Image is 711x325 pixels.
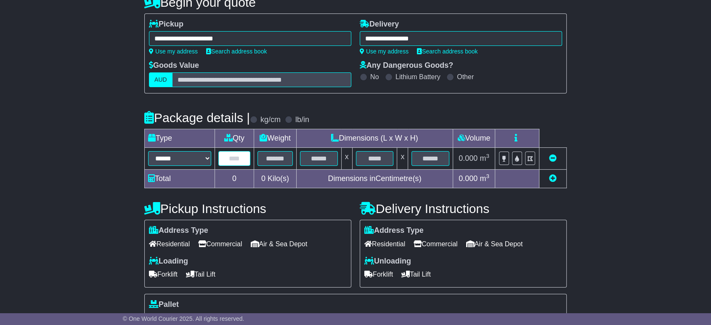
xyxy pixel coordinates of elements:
[206,48,267,55] a: Search address book
[145,170,215,188] td: Total
[251,237,308,250] span: Air & Sea Depot
[364,257,411,266] label: Unloading
[149,61,199,70] label: Goods Value
[360,202,567,216] h4: Delivery Instructions
[296,170,453,188] td: Dimensions in Centimetre(s)
[480,174,489,183] span: m
[194,311,244,324] span: Non Stackable
[401,268,431,281] span: Tail Lift
[453,129,495,148] td: Volume
[414,237,457,250] span: Commercial
[364,237,405,250] span: Residential
[144,111,250,125] h4: Package details |
[549,174,557,183] a: Add new item
[370,73,379,81] label: No
[295,115,309,125] label: lb/in
[360,20,399,29] label: Delivery
[466,237,523,250] span: Air & Sea Depot
[149,268,178,281] span: Forklift
[480,154,489,162] span: m
[417,48,478,55] a: Search address book
[260,115,281,125] label: kg/cm
[123,315,244,322] span: © One World Courier 2025. All rights reserved.
[144,202,351,216] h4: Pickup Instructions
[459,154,478,162] span: 0.000
[149,226,208,235] label: Address Type
[215,170,254,188] td: 0
[486,173,489,179] sup: 3
[149,300,179,309] label: Pallet
[459,174,478,183] span: 0.000
[341,148,352,170] td: x
[215,129,254,148] td: Qty
[149,48,198,55] a: Use my address
[549,154,557,162] a: Remove this item
[364,226,424,235] label: Address Type
[149,257,188,266] label: Loading
[149,237,190,250] span: Residential
[360,48,409,55] a: Use my address
[149,311,185,324] span: Stackable
[395,73,440,81] label: Lithium Battery
[364,268,393,281] span: Forklift
[145,129,215,148] td: Type
[457,73,474,81] label: Other
[198,237,242,250] span: Commercial
[149,72,172,87] label: AUD
[486,153,489,159] sup: 3
[149,20,183,29] label: Pickup
[254,129,297,148] td: Weight
[254,170,297,188] td: Kilo(s)
[296,129,453,148] td: Dimensions (L x W x H)
[397,148,408,170] td: x
[261,174,265,183] span: 0
[186,268,215,281] span: Tail Lift
[360,61,453,70] label: Any Dangerous Goods?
